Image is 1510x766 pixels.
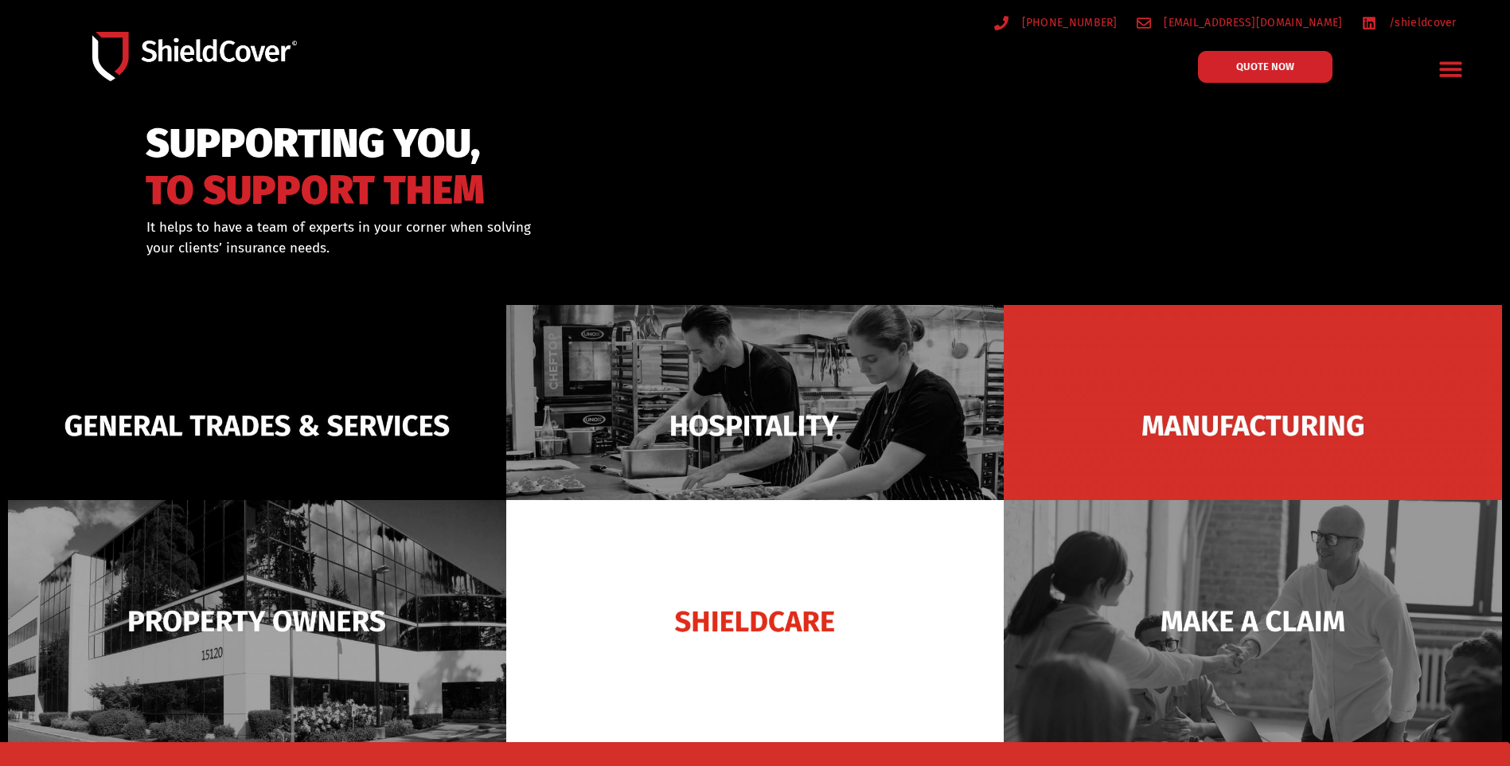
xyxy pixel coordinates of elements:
span: [EMAIL_ADDRESS][DOMAIN_NAME] [1160,13,1342,33]
span: [PHONE_NUMBER] [1018,13,1118,33]
a: QUOTE NOW [1198,51,1332,83]
span: SUPPORTING YOU, [146,127,485,160]
span: QUOTE NOW [1236,61,1294,72]
a: [PHONE_NUMBER] [994,13,1118,33]
span: /shieldcover [1385,13,1457,33]
p: your clients’ insurance needs. [146,238,837,259]
img: Shield-Cover-Underwriting-Australia-logo-full [92,32,297,82]
a: /shieldcover [1362,13,1457,33]
a: [EMAIL_ADDRESS][DOMAIN_NAME] [1137,13,1343,33]
div: Menu Toggle [1432,50,1469,88]
div: It helps to have a team of experts in your corner when solving [146,217,837,258]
